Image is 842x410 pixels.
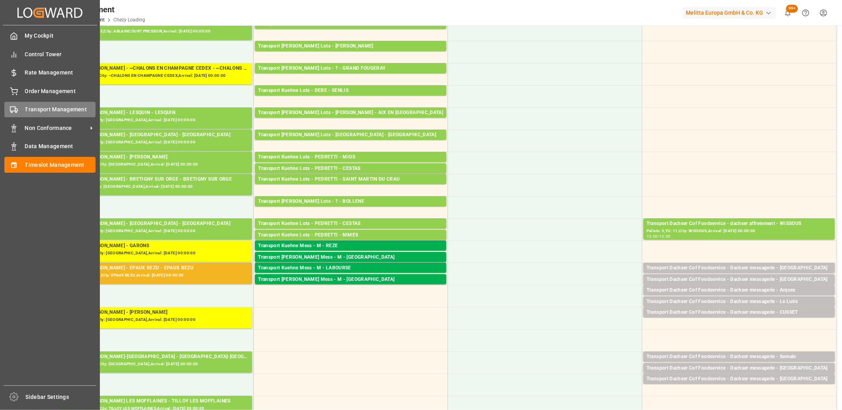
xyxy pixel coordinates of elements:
button: show 100 new notifications [779,4,797,22]
a: Transport Management [4,102,96,117]
div: Pallets: 1,TU: 64,City: LABOURSE,Arrival: [DATE] 00:00:00 [258,272,443,279]
span: Transport Management [25,105,96,114]
div: Pallets: ,TU: 88,City: [GEOGRAPHIC_DATA],Arrival: [DATE] 00:00:00 [647,317,832,323]
div: Transport Kuehne Lots - PEDRETTI - NIMES [258,231,443,239]
div: Transport Dachser Cof Foodservice - Dachser messagerie - [GEOGRAPHIC_DATA] [647,276,832,284]
span: Data Management [25,142,96,151]
div: Transport Dachser Cof Foodservice - Dachser messagerie - [GEOGRAPHIC_DATA] [647,364,832,372]
div: Pallets: 13,TU: 1083,City: ABLAINCOURT PRESSOIR,Arrival: [DATE] 00:00:00 [64,28,249,35]
div: Pallets: ,TU: 404,City: [GEOGRAPHIC_DATA],Arrival: [DATE] 00:00:00 [258,239,443,246]
div: Pallets: 3,TU: 570,City: [GEOGRAPHIC_DATA],Arrival: [DATE] 00:00:00 [64,161,249,168]
div: Transport Dachser Cof Foodservice - Dachser messagerie - [GEOGRAPHIC_DATA] [647,264,832,272]
div: Transport Dachser Cof Foodservice - Dachser messagerie - Le Lude [647,298,832,306]
div: Pallets: 1,TU: 40,City: [GEOGRAPHIC_DATA],Arrival: [DATE] 00:00:00 [647,284,832,290]
div: Transport Kuehne Mess - M - REZE [258,242,443,250]
div: - [658,235,659,238]
div: Pallets: ,TU: 428,City: [GEOGRAPHIC_DATA],Arrival: [DATE] 00:00:00 [64,139,249,146]
div: Transport [PERSON_NAME] - GARONS [64,242,249,250]
div: Transport Kuehne Lots - PEDRETTI - CESTAS [258,220,443,228]
a: Control Tower [4,46,96,62]
div: Transport [PERSON_NAME] - [PERSON_NAME] [64,309,249,317]
div: Pallets: ,TU: 50,City: [GEOGRAPHIC_DATA],Arrival: [DATE] 00:00:00 [258,261,443,268]
div: Melitta Europa GmbH & Co. KG [683,7,776,19]
a: My Cockpit [4,28,96,44]
div: Transport [PERSON_NAME] - ~CHALONS EN CHAMPAGNE CEDEX - ~CHALONS EN CHAMPAGNE CEDEX [64,65,249,72]
div: Transport [PERSON_NAME] - [GEOGRAPHIC_DATA] - [GEOGRAPHIC_DATA] [64,131,249,139]
button: Help Center [797,4,815,22]
div: Transport Dachser Cof Foodservice - Dachser messagerie - CUSSET [647,309,832,317]
div: Pallets: 6,TU: 170,City: [GEOGRAPHIC_DATA],Arrival: [DATE] 00:00:00 [647,383,832,390]
div: Transport Dachser Cof Foodservice - Dachser messagerie - [GEOGRAPHIC_DATA] [647,375,832,383]
div: Pallets: ,TU: 262,City: [GEOGRAPHIC_DATA],Arrival: [DATE] 00:00:00 [64,228,249,235]
span: Rate Management [25,69,96,77]
div: Pallets: 2,TU: 52,City: [GEOGRAPHIC_DATA],Arrival: [DATE] 00:00:00 [647,361,832,368]
div: Pallets: ,TU: 62,City: [GEOGRAPHIC_DATA],Arrival: [DATE] 00:00:00 [64,183,249,190]
span: Non Conformance [25,124,88,132]
div: Transport [PERSON_NAME] Lots - [PERSON_NAME] - AIX EN [GEOGRAPHIC_DATA] [258,109,443,117]
div: Pallets: 3,TU: ,City: [GEOGRAPHIC_DATA],Arrival: [DATE] 00:00:00 [647,372,832,379]
div: Pallets: 5,TU: 355,City: [GEOGRAPHIC_DATA],Arrival: [DATE] 00:00:00 [64,361,249,368]
div: Pallets: 11,TU: 922,City: [GEOGRAPHIC_DATA],Arrival: [DATE] 00:00:00 [258,72,443,79]
div: Transport Kuehne Lots - PEDRETTI - MIOS [258,153,443,161]
div: Transport [PERSON_NAME] - BRETIGNY SUR ORGE - BRETIGNY SUR ORGE [64,175,249,183]
div: Pallets: ,TU: 213,City: [GEOGRAPHIC_DATA],Arrival: [DATE] 00:00:00 [64,117,249,124]
div: Transport [PERSON_NAME] - [PERSON_NAME] [64,153,249,161]
span: 99+ [786,5,798,13]
div: Transport [PERSON_NAME] LES MOFFLAINES - TILLOY LES MOFFLAINES [64,397,249,405]
span: My Cockpit [25,32,96,40]
div: Transport Kuehne Mess - M - LABOURSE [258,264,443,272]
div: Pallets: ,TU: 53,City: REZE,Arrival: [DATE] 00:00:00 [258,250,443,257]
div: Transport [PERSON_NAME] Lots - ? - BOLLENE [258,198,443,206]
div: Transport [PERSON_NAME] - LESQUIN - LESQUIN [64,109,249,117]
span: Sidebar Settings [26,393,97,401]
div: Pallets: 2,TU: 796,City: ~CHALONS EN CHAMPAGNE CEDEX,Arrival: [DATE] 00:00:00 [64,72,249,79]
div: 13:00 [647,235,658,238]
a: Data Management [4,139,96,154]
div: Transport [PERSON_NAME] Lots - [PERSON_NAME] [258,42,443,50]
div: Pallets: 2,TU: 320,City: CESTAS,Arrival: [DATE] 00:00:00 [258,173,443,179]
div: Transport [PERSON_NAME] Mess - M - [GEOGRAPHIC_DATA] [258,254,443,261]
div: Transport [PERSON_NAME] - EPAUX BEZU - EPAUX BEZU [64,264,249,272]
div: Pallets: 3,TU: 11,City: WISSOUS,Arrival: [DATE] 00:00:00 [647,228,832,235]
div: Transport [PERSON_NAME] Lots - [GEOGRAPHIC_DATA] - [GEOGRAPHIC_DATA] [258,131,443,139]
div: Pallets: 11,TU: 261,City: [GEOGRAPHIC_DATA][PERSON_NAME],Arrival: [DATE] 00:00:00 [258,183,443,190]
span: Timeslot Management [25,161,96,169]
div: Pallets: ,TU: 257,City: CESTAS,Arrival: [DATE] 00:00:00 [258,228,443,235]
div: Transport [PERSON_NAME] Lots - ? - GRAND FOUGERAY [258,65,443,72]
div: Transport [PERSON_NAME] - [GEOGRAPHIC_DATA] - [GEOGRAPHIC_DATA] [64,220,249,228]
div: Transport Kuehne Lots - DERE - SENLIS [258,87,443,95]
div: 13:30 [659,235,671,238]
div: Transport Kuehne Lots - PEDRETTI - SAINT MARTIN DU CRAU [258,175,443,183]
div: Pallets: 1,TU: 62,City: [GEOGRAPHIC_DATA],Arrival: [DATE] 00:00:00 [647,306,832,313]
div: Pallets: 1,TU: 27,City: [GEOGRAPHIC_DATA],Arrival: [DATE] 00:00:00 [647,294,832,301]
div: Pallets: 1,TU: 6,City: [GEOGRAPHIC_DATA],Arrival: [DATE] 00:00:00 [258,284,443,290]
a: Rate Management [4,65,96,80]
div: Pallets: ,TU: 656,City: [GEOGRAPHIC_DATA],Arrival: [DATE] 00:00:00 [64,250,249,257]
div: Transport Dachser Cof Foodservice - Dachser messagerie - Somain [647,353,832,361]
div: Transport Dachser Cof Foodservice - dachser affretement - WISSOUS [647,220,832,228]
span: Order Management [25,87,96,95]
div: Pallets: 20,TU: 464,City: [GEOGRAPHIC_DATA],Arrival: [DATE] 00:00:00 [258,28,443,35]
div: Pallets: 9,TU: 744,City: BOLLENE,Arrival: [DATE] 00:00:00 [258,206,443,212]
div: Transport Kuehne Lots - PEDRETTI - CESTAS [258,165,443,173]
div: Pallets: ,TU: 122,City: [GEOGRAPHIC_DATA],Arrival: [DATE] 00:00:00 [258,139,443,146]
div: Pallets: 1,TU: ,City: CARQUEFOU,Arrival: [DATE] 00:00:00 [258,50,443,57]
a: Timeslot Management [4,157,96,172]
div: Pallets: 23,TU: 145,City: EPAUX BEZU,Arrival: [DATE] 00:00:00 [64,272,249,279]
div: Pallets: 2,TU: 98,City: MIOS,Arrival: [DATE] 00:00:00 [258,161,443,168]
div: Pallets: 1,TU: 96,City: [GEOGRAPHIC_DATA],Arrival: [DATE] 00:00:00 [647,272,832,279]
div: Transport Dachser Cof Foodservice - Dachser messagerie - Arques [647,286,832,294]
button: Melitta Europa GmbH & Co. KG [683,5,779,20]
div: Pallets: ,TU: 211,City: [GEOGRAPHIC_DATA],Arrival: [DATE] 00:00:00 [64,317,249,323]
a: Order Management [4,83,96,99]
span: Control Tower [25,50,96,59]
div: Pallets: 2,TU: 1221,City: [GEOGRAPHIC_DATA],Arrival: [DATE] 00:00:00 [258,95,443,101]
div: Transport [PERSON_NAME] Mess - M - [GEOGRAPHIC_DATA] [258,276,443,284]
div: Pallets: ,TU: 67,City: [GEOGRAPHIC_DATA],Arrival: [DATE] 00:00:00 [258,117,443,124]
div: Transport [PERSON_NAME]-[GEOGRAPHIC_DATA] - [GEOGRAPHIC_DATA]-[GEOGRAPHIC_DATA] [64,353,249,361]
